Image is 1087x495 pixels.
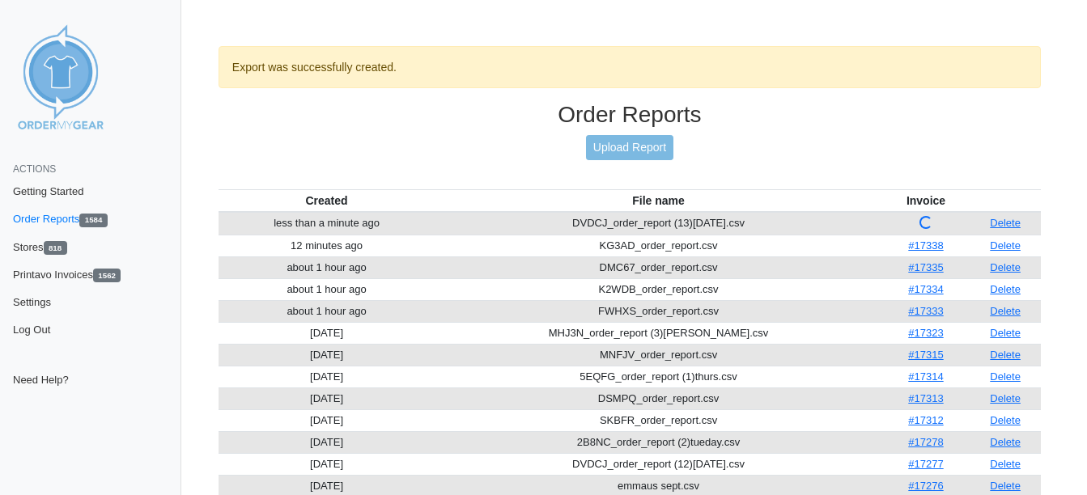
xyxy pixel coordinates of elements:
td: [DATE] [219,344,435,366]
a: Delete [990,392,1021,404]
td: MNFJV_order_report.csv [435,344,882,366]
a: #17278 [908,436,943,448]
a: Delete [990,349,1021,361]
td: less than a minute ago [219,212,435,235]
td: [DATE] [219,322,435,344]
a: Delete [990,436,1021,448]
a: Delete [990,217,1021,229]
td: DVDCJ_order_report (12)[DATE].csv [435,453,882,475]
span: Actions [13,163,56,175]
a: Delete [990,414,1021,426]
td: [DATE] [219,387,435,409]
th: File name [435,189,882,212]
a: Delete [990,370,1021,383]
a: #17277 [908,458,943,470]
a: #17323 [908,327,943,339]
td: MHJ3N_order_report (3)[PERSON_NAME].csv [435,322,882,344]
div: Export was successfully created. [219,46,1041,88]
td: [DATE] [219,409,435,431]
td: 12 minutes ago [219,235,435,256]
a: #17338 [908,239,943,252]
a: #17315 [908,349,943,361]
td: KG3AD_order_report.csv [435,235,882,256]
a: #17335 [908,261,943,273]
td: SKBFR_order_report.csv [435,409,882,431]
td: DMC67_order_report.csv [435,256,882,278]
td: DSMPQ_order_report.csv [435,387,882,409]
td: DVDCJ_order_report (13)[DATE].csv [435,212,882,235]
td: 5EQFG_order_report (1)thurs.csv [435,366,882,387]
td: [DATE] [219,431,435,453]
a: Delete [990,283,1021,295]
td: [DATE] [219,366,435,387]
span: 818 [44,241,67,255]
h3: Order Reports [219,101,1041,129]
a: Delete [990,480,1021,492]
td: 2B8NC_order_report (2)tueday.csv [435,431,882,453]
td: about 1 hour ago [219,256,435,278]
a: #17313 [908,392,943,404]
a: Delete [990,458,1021,470]
a: Delete [990,327,1021,339]
a: #17334 [908,283,943,295]
a: #17276 [908,480,943,492]
a: Delete [990,261,1021,273]
td: FWHXS_order_report.csv [435,300,882,322]
th: Invoice [882,189,970,212]
td: [DATE] [219,453,435,475]
a: #17312 [908,414,943,426]
a: Delete [990,239,1021,252]
a: #17314 [908,370,943,383]
span: 1584 [79,214,107,227]
a: #17333 [908,305,943,317]
a: Upload Report [586,135,673,160]
a: Delete [990,305,1021,317]
span: 1562 [93,269,121,282]
td: about 1 hour ago [219,278,435,300]
td: K2WDB_order_report.csv [435,278,882,300]
th: Created [219,189,435,212]
td: about 1 hour ago [219,300,435,322]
